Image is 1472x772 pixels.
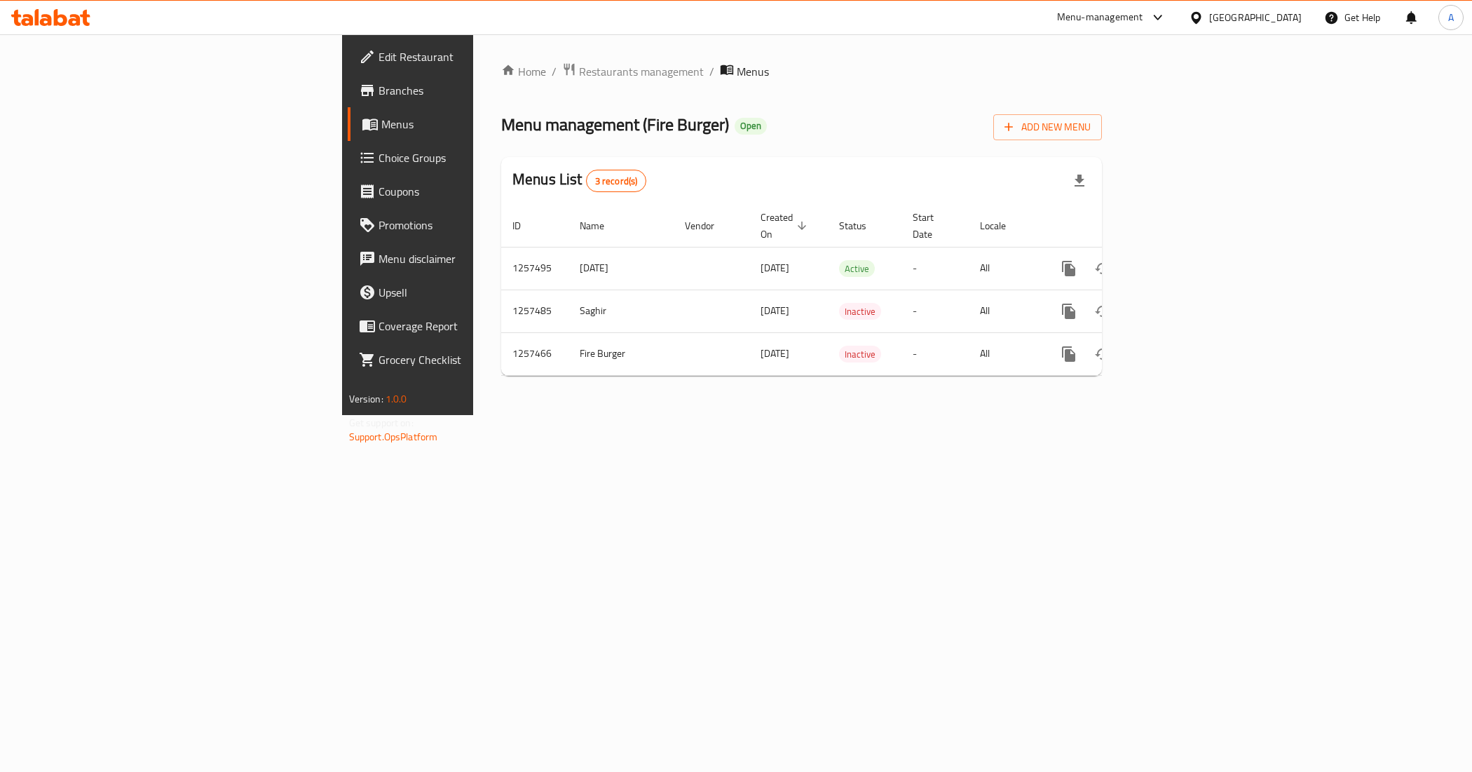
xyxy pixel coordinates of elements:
[348,309,588,343] a: Coverage Report
[568,332,674,375] td: Fire Burger
[1448,10,1454,25] span: A
[379,284,577,301] span: Upsell
[1041,205,1198,248] th: Actions
[761,209,811,243] span: Created On
[348,276,588,309] a: Upsell
[386,390,407,408] span: 1.0.0
[761,259,789,277] span: [DATE]
[349,414,414,432] span: Get support on:
[737,63,769,80] span: Menus
[839,303,881,320] div: Inactive
[969,290,1041,332] td: All
[501,205,1198,376] table: enhanced table
[348,141,588,175] a: Choice Groups
[379,250,577,267] span: Menu disclaimer
[501,109,729,140] span: Menu management ( Fire Burger )
[568,247,674,290] td: [DATE]
[379,217,577,233] span: Promotions
[580,217,622,234] span: Name
[709,63,714,80] li: /
[379,318,577,334] span: Coverage Report
[512,217,539,234] span: ID
[348,208,588,242] a: Promotions
[969,332,1041,375] td: All
[980,217,1024,234] span: Locale
[348,107,588,141] a: Menus
[1086,252,1119,285] button: Change Status
[586,170,647,192] div: Total records count
[839,346,881,363] span: Inactive
[761,302,789,320] span: [DATE]
[839,217,885,234] span: Status
[839,260,875,277] div: Active
[348,74,588,107] a: Branches
[839,304,881,320] span: Inactive
[1057,9,1143,26] div: Menu-management
[735,120,767,132] span: Open
[579,63,704,80] span: Restaurants management
[379,82,577,99] span: Branches
[1004,118,1091,136] span: Add New Menu
[379,351,577,368] span: Grocery Checklist
[735,118,767,135] div: Open
[1052,294,1086,328] button: more
[379,149,577,166] span: Choice Groups
[348,40,588,74] a: Edit Restaurant
[379,183,577,200] span: Coupons
[969,247,1041,290] td: All
[901,290,969,332] td: -
[685,217,732,234] span: Vendor
[349,428,438,446] a: Support.OpsPlatform
[839,261,875,277] span: Active
[587,175,646,188] span: 3 record(s)
[1209,10,1302,25] div: [GEOGRAPHIC_DATA]
[348,175,588,208] a: Coupons
[901,332,969,375] td: -
[901,247,969,290] td: -
[379,48,577,65] span: Edit Restaurant
[993,114,1102,140] button: Add New Menu
[1052,337,1086,371] button: more
[1086,294,1119,328] button: Change Status
[349,390,383,408] span: Version:
[501,62,1102,81] nav: breadcrumb
[381,116,577,133] span: Menus
[1086,337,1119,371] button: Change Status
[1063,164,1096,198] div: Export file
[913,209,952,243] span: Start Date
[562,62,704,81] a: Restaurants management
[512,169,646,192] h2: Menus List
[761,344,789,363] span: [DATE]
[568,290,674,332] td: Saghir
[348,242,588,276] a: Menu disclaimer
[348,343,588,377] a: Grocery Checklist
[1052,252,1086,285] button: more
